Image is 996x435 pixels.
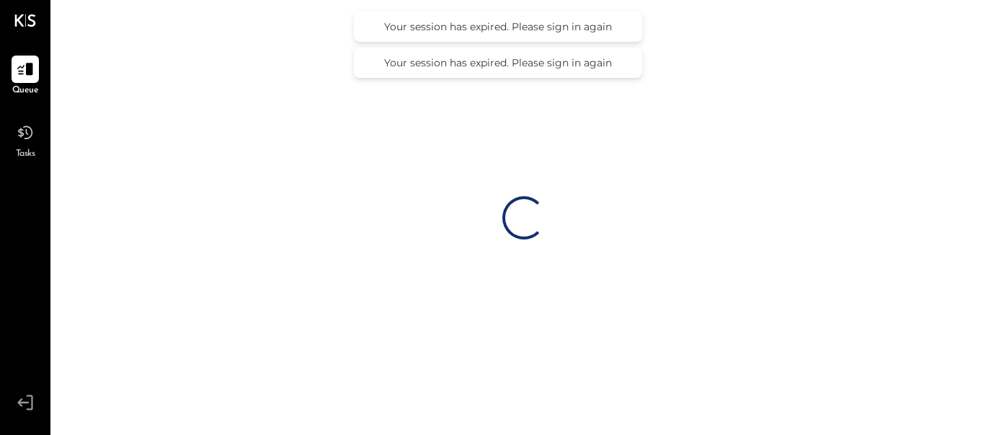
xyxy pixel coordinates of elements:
a: Queue [1,56,50,97]
span: Tasks [16,148,35,161]
span: Queue [12,84,39,97]
a: Tasks [1,119,50,161]
div: Your session has expired. Please sign in again [368,20,628,33]
div: Your session has expired. Please sign in again [368,56,628,69]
